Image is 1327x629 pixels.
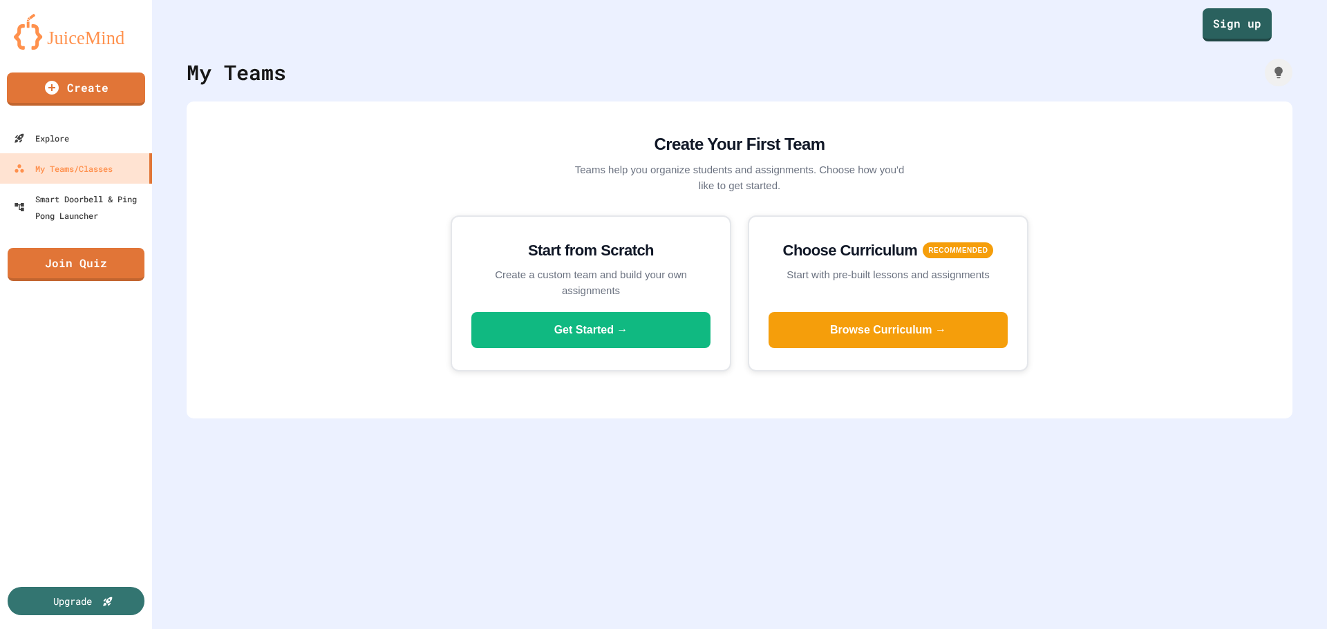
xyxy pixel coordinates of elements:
a: Sign up [1203,8,1272,41]
button: Get Started → [471,312,710,348]
div: Upgrade [53,594,92,608]
h3: Choose Curriculum [783,239,918,262]
iframe: chat widget [1212,514,1313,572]
h3: Start from Scratch [471,239,710,262]
div: My Teams [187,57,286,88]
a: Join Quiz [8,248,144,281]
img: logo-orange.svg [14,14,138,50]
h2: Create Your First Team [574,132,905,157]
a: Create [7,72,145,106]
iframe: chat widget [1269,574,1313,615]
div: Smart Doorbell & Ping Pong Launcher [14,191,147,224]
p: Create a custom team and build your own assignments [471,267,710,298]
div: My Teams/Classes [14,160,113,177]
p: Start with pre-built lessons and assignments [769,267,1008,283]
div: Explore [14,130,69,146]
span: RECOMMENDED [923,242,993,258]
div: How it works [1265,59,1292,86]
p: Teams help you organize students and assignments. Choose how you'd like to get started. [574,162,905,193]
button: Browse Curriculum → [769,312,1008,348]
